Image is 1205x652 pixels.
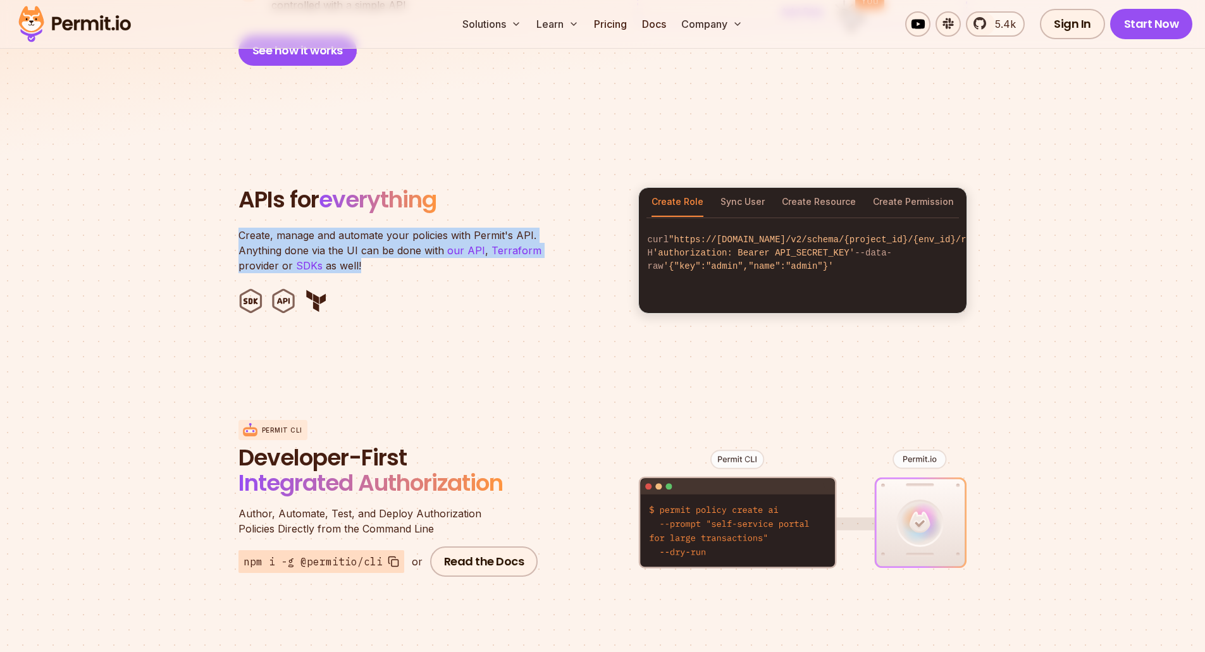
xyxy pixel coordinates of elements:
button: Solutions [457,11,526,37]
a: our API [447,244,485,257]
button: Learn [531,11,584,37]
a: 5.4k [966,11,1025,37]
p: Policies Directly from the Command Line [238,506,542,536]
a: Docs [637,11,671,37]
div: or [412,554,423,569]
span: '{"key":"admin","name":"admin"}' [664,261,834,271]
img: Permit logo [13,3,137,46]
code: curl -H --data-raw [639,223,967,283]
p: Permit CLI [262,426,302,435]
a: Start Now [1110,9,1193,39]
span: npm i -g @permitio/cli [244,554,383,569]
button: Create Resource [782,188,856,217]
span: Integrated Authorization [238,467,503,499]
span: "https://[DOMAIN_NAME]/v2/schema/{project_id}/{env_id}/roles" [669,235,992,245]
a: Read the Docs [430,546,538,577]
span: Author, Automate, Test, and Deploy Authorization [238,506,542,521]
a: SDKs [296,259,323,272]
a: Terraform [491,244,541,257]
span: 'authorization: Bearer API_SECRET_KEY' [653,248,855,258]
button: Sync User [720,188,765,217]
a: Sign In [1040,9,1105,39]
h2: APIs for [238,187,623,212]
button: Create Role [652,188,703,217]
button: npm i -g @permitio/cli [238,550,404,573]
a: Pricing [589,11,632,37]
button: Company [676,11,748,37]
span: Developer-First [238,445,542,471]
span: everything [319,183,436,216]
p: Create, manage and automate your policies with Permit's API. Anything done via the UI can be done... [238,228,555,273]
button: See how it works [238,35,357,66]
span: 5.4k [987,16,1016,32]
button: Create Permission [873,188,954,217]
